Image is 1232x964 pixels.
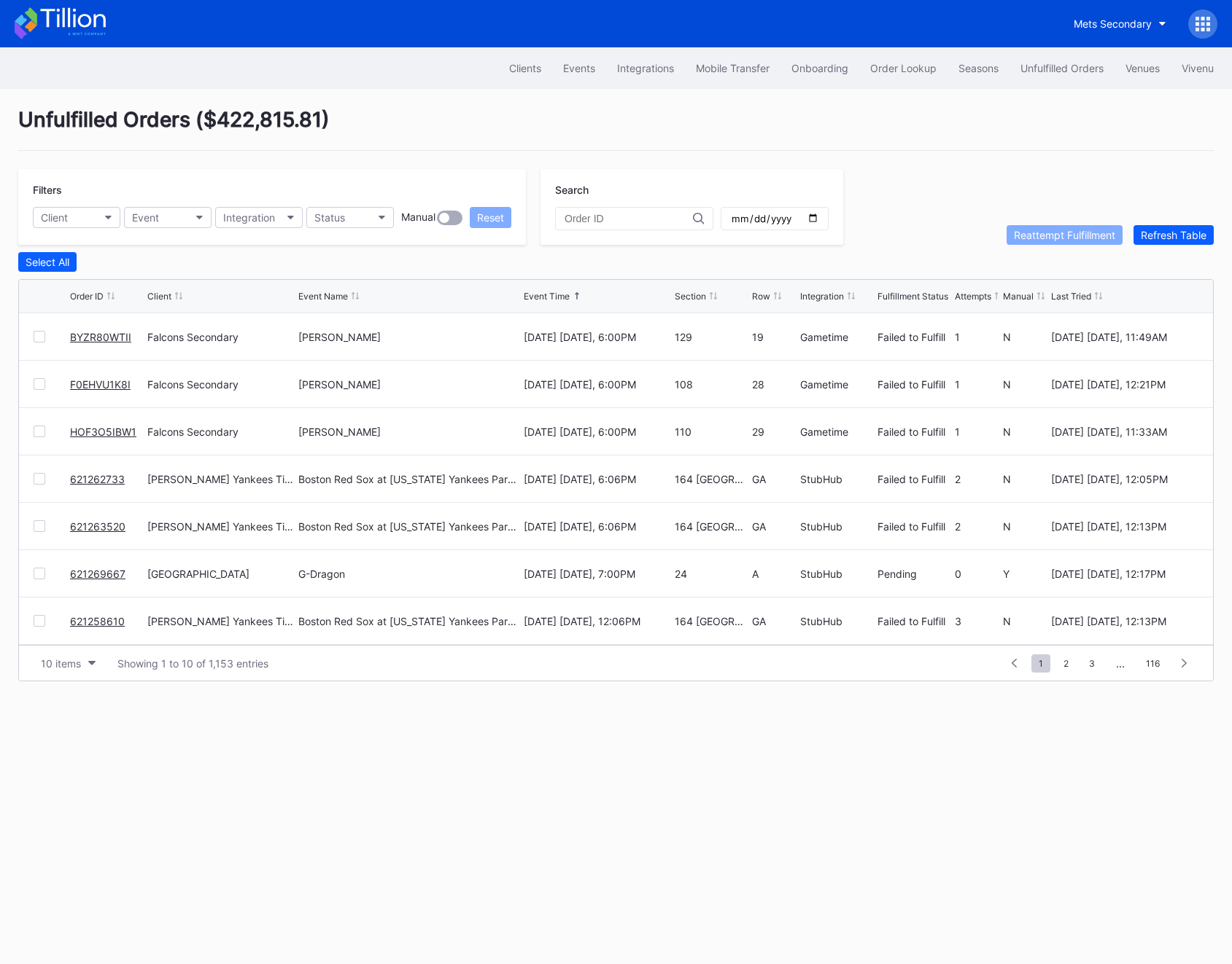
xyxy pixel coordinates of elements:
[752,615,797,627] div: GA
[800,426,874,438] div: Gametime
[1115,55,1171,82] button: Venues
[1003,426,1047,438] div: N
[524,615,671,627] div: [DATE] [DATE], 12:06PM
[1171,55,1225,82] button: Vivenu
[752,426,797,438] div: 29
[958,62,999,74] div: Seasons
[215,207,303,228] button: Integration
[477,211,504,224] div: Reset
[1126,62,1160,74] div: Venues
[955,473,999,485] div: 2
[70,568,125,580] a: 621269667
[1182,62,1214,74] div: Vivenu
[1003,473,1047,485] div: N
[552,55,606,82] button: Events
[298,378,381,391] div: [PERSON_NAME]
[298,473,519,485] div: Boston Red Sox at [US_STATE] Yankees Parking
[955,615,999,627] div: 3
[800,291,844,302] div: Integration
[1139,654,1167,673] span: 116
[800,378,874,391] div: Gametime
[752,520,797,533] div: GA
[298,520,519,533] div: Boston Red Sox at [US_STATE] Yankees Parking
[606,55,685,82] button: Integrations
[70,473,125,485] a: 621262733
[1003,520,1047,533] div: N
[1007,225,1123,245] button: Reattempt Fulfillment
[752,331,797,343] div: 19
[955,568,999,580] div: 0
[1134,225,1214,245] button: Refresh Table
[859,55,948,82] a: Order Lookup
[752,568,797,580] div: A
[617,62,674,74] div: Integrations
[26,256,69,268] div: Select All
[124,207,212,228] button: Event
[877,426,951,438] div: Failed to Fulfill
[565,213,693,224] input: Order ID
[70,378,131,391] a: F0EHVU1K8I
[117,657,268,670] div: Showing 1 to 10 of 1,153 entries
[563,62,595,74] div: Events
[800,568,874,580] div: StubHub
[1051,426,1198,438] div: [DATE] [DATE], 11:33AM
[675,378,748,391] div: 108
[675,615,748,627] div: 164 [GEOGRAPHIC_DATA]
[752,291,770,302] div: Row
[70,426,136,438] a: HOF3O5IBW1
[870,62,937,74] div: Order Lookup
[70,331,131,343] a: BYZR80WTII
[223,211,275,224] div: Integration
[70,615,125,627] a: 621258610
[34,654,103,673] button: 10 items
[685,55,780,82] button: Mobile Transfer
[524,378,671,391] div: [DATE] [DATE], 6:00PM
[1051,331,1198,343] div: [DATE] [DATE], 11:49AM
[70,291,104,302] div: Order ID
[1003,291,1034,302] div: Manual
[800,615,874,627] div: StubHub
[955,291,991,302] div: Attempts
[498,55,552,82] button: Clients
[524,568,671,580] div: [DATE] [DATE], 7:00PM
[401,211,435,225] div: Manual
[147,378,295,391] div: Falcons Secondary
[955,378,999,391] div: 1
[1003,331,1047,343] div: N
[298,615,519,627] div: Boston Red Sox at [US_STATE] Yankees Parking
[955,426,999,438] div: 1
[948,55,1010,82] button: Seasons
[675,426,748,438] div: 110
[877,473,951,485] div: Failed to Fulfill
[147,520,295,533] div: [PERSON_NAME] Yankees Tickets
[70,520,125,533] a: 621263520
[877,378,951,391] div: Failed to Fulfill
[696,62,770,74] div: Mobile Transfer
[877,520,951,533] div: Failed to Fulfill
[147,473,295,485] div: [PERSON_NAME] Yankees Tickets
[1074,17,1152,30] div: Mets Secondary
[18,107,1214,151] div: Unfulfilled Orders ( $422,815.81 )
[470,207,511,228] button: Reset
[800,520,874,533] div: StubHub
[298,291,348,302] div: Event Name
[147,568,295,580] div: [GEOGRAPHIC_DATA]
[524,291,570,302] div: Event Time
[1051,615,1198,627] div: [DATE] [DATE], 12:13PM
[780,55,859,82] button: Onboarding
[314,211,345,224] div: Status
[1031,654,1050,673] span: 1
[1051,520,1198,533] div: [DATE] [DATE], 12:13PM
[524,426,671,438] div: [DATE] [DATE], 6:00PM
[524,331,671,343] div: [DATE] [DATE], 6:00PM
[147,331,295,343] div: Falcons Secondary
[1014,229,1115,241] div: Reattempt Fulfillment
